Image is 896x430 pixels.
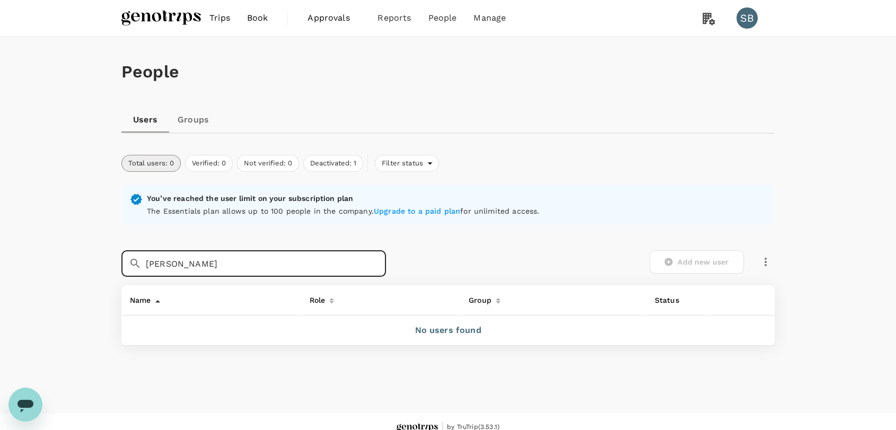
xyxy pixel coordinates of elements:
iframe: Button to launch messaging window [8,388,42,422]
div: Role [305,289,326,306]
img: Genotrips - ALL [121,6,201,30]
div: SB [736,7,758,29]
span: Filter status [375,159,427,169]
p: You’ve reached the user limit on your subscription plan [147,193,539,204]
a: Users [121,107,169,133]
button: Total users: 0 [121,155,181,172]
div: Name [126,289,151,306]
p: No users found [130,324,766,337]
a: Groups [169,107,217,133]
span: Manage [473,12,506,24]
p: The Essentials plan allows up to 100 people in the company. for unlimited access. [147,206,539,216]
button: Deactivated: 1 [303,155,363,172]
th: Status [646,285,710,315]
div: Group [464,289,491,306]
span: Upgrade to a paid plan [374,207,460,215]
div: Filter status [375,155,439,172]
span: Approvals [308,12,361,24]
span: Book [247,12,268,24]
input: Search for a user [146,250,386,277]
span: Reports [377,12,411,24]
button: Verified: 0 [185,155,233,172]
span: People [428,12,456,24]
button: Not verified: 0 [237,155,299,172]
span: Trips [209,12,230,24]
h1: People [121,62,775,82]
